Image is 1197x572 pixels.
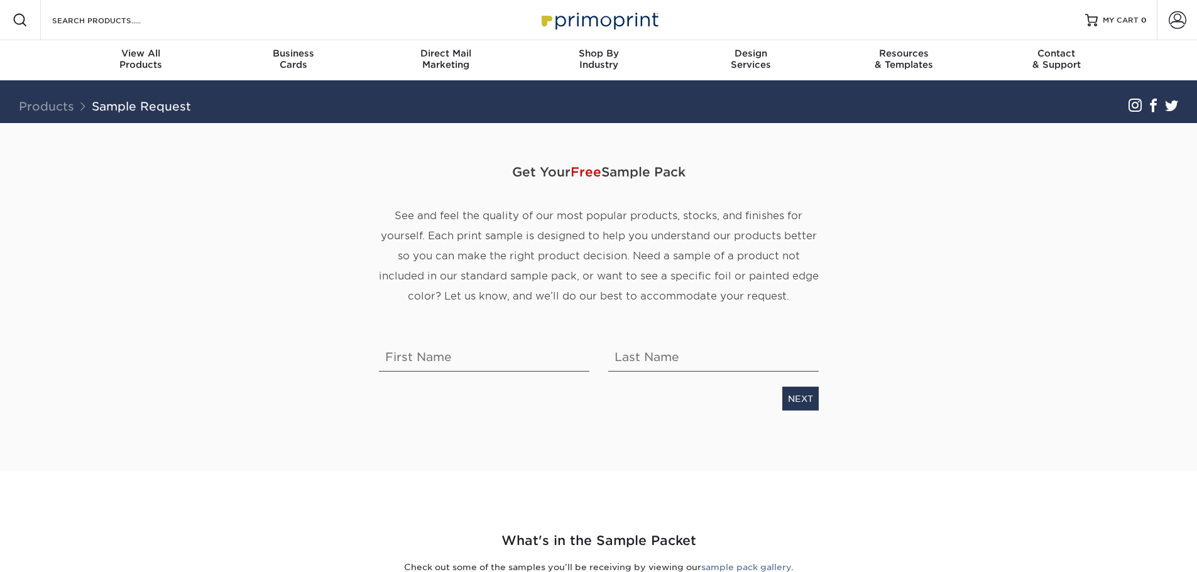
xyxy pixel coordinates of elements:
span: Get Your Sample Pack [379,153,819,191]
span: Resources [828,48,980,59]
span: Contact [980,48,1133,59]
a: BusinessCards [217,40,369,80]
div: & Support [980,48,1133,70]
span: Direct Mail [369,48,522,59]
span: See and feel the quality of our most popular products, stocks, and finishes for yourself. Each pr... [379,210,819,302]
span: View All [65,48,217,59]
span: Design [675,48,828,59]
a: Sample Request [92,99,191,113]
a: Resources& Templates [828,40,980,80]
a: NEXT [782,387,819,411]
span: Business [217,48,369,59]
div: Marketing [369,48,522,70]
h2: What's in the Sample Packet [231,531,966,551]
input: SEARCH PRODUCTS..... [51,13,173,28]
a: Shop ByIndustry [522,40,675,80]
div: Cards [217,48,369,70]
span: Free [571,165,601,180]
a: Direct MailMarketing [369,40,522,80]
img: Primoprint [536,6,662,33]
span: 0 [1141,16,1147,24]
div: Industry [522,48,675,70]
span: MY CART [1103,15,1139,26]
a: Contact& Support [980,40,1133,80]
div: Products [65,48,217,70]
div: Services [675,48,828,70]
a: View AllProducts [65,40,217,80]
span: Shop By [522,48,675,59]
div: & Templates [828,48,980,70]
a: Products [19,99,74,113]
a: sample pack gallery [701,562,791,572]
a: DesignServices [675,40,828,80]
